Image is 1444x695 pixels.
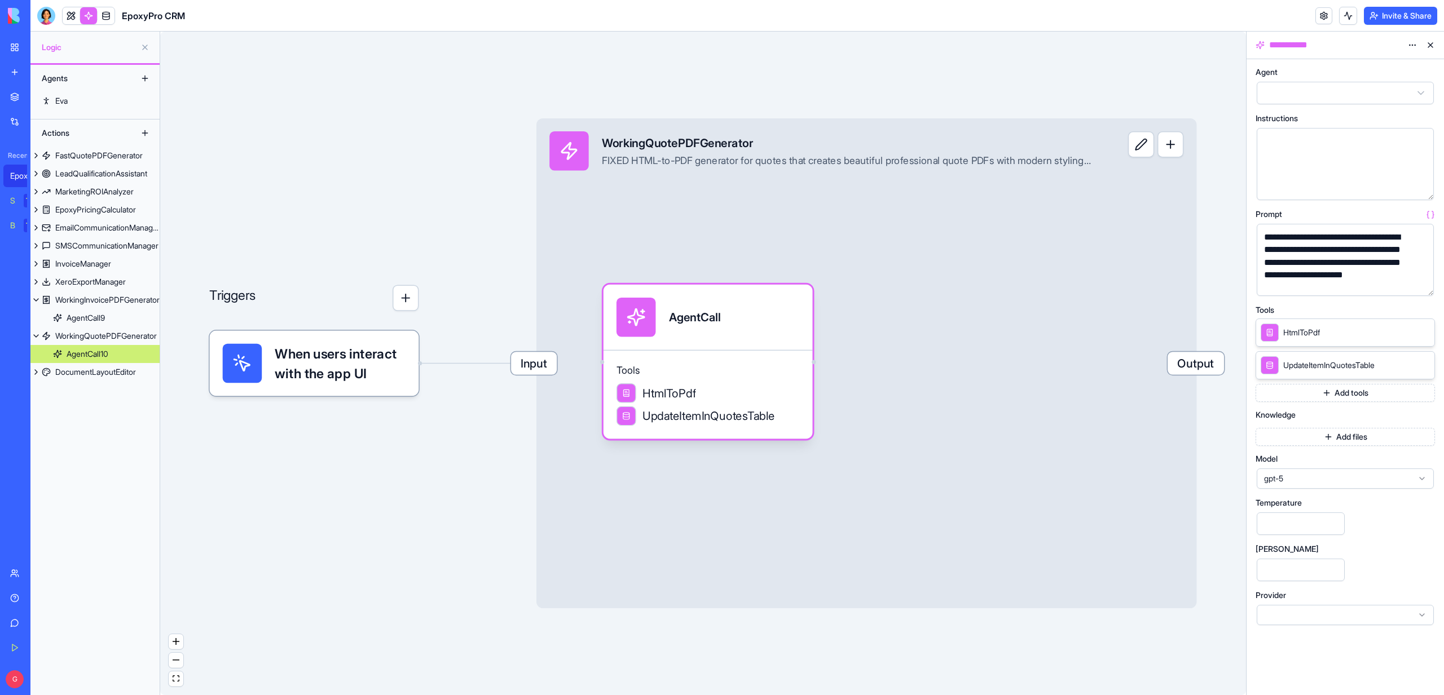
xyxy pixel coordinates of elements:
a: Social Media Content GeneratorTRY [3,189,49,212]
a: LeadQualificationAssistant [30,165,160,183]
div: DocumentLayoutEditor [55,366,136,378]
div: WorkingQuotePDFGenerator [55,330,157,342]
div: Triggers [209,233,419,396]
div: When users interact with the app UI [209,331,419,396]
button: Invite & Share [1364,7,1437,25]
div: InputWorkingQuotePDFGeneratorFIXED HTML-to-PDF generator for quotes that creates beautiful profes... [536,118,1197,608]
div: AgentCall9 [67,312,105,324]
a: MarketingROIAnalyzer [30,183,160,201]
button: Add files [1256,428,1435,446]
div: AgentCall [669,309,720,325]
span: Tools [617,364,800,377]
a: EmailCommunicationManager [30,219,160,237]
a: AgentCall10 [30,345,160,363]
span: HtmlToPdf [1283,327,1320,338]
a: AgentCall9 [30,309,160,327]
div: Actions [36,124,126,142]
a: InvoiceManager [30,255,160,273]
div: Social Media Content Generator [10,195,16,206]
span: gpt-5 [1264,473,1413,484]
div: Banner Studio [10,220,16,231]
span: UpdateItemInQuotesTable [1283,360,1375,371]
a: Banner StudioTRY [3,214,49,237]
span: EpoxyPro CRM [122,9,185,23]
div: WorkingInvoicePDFGenerator [55,294,160,306]
div: InvoiceManager [55,258,111,269]
a: Eva [30,92,160,110]
span: [PERSON_NAME] [1256,545,1319,553]
span: HtmlToPdf [642,385,695,401]
button: fit view [169,671,183,687]
div: AgentCallToolsHtmlToPdfUpdateItemInQuotesTable [604,285,813,439]
span: Temperature [1256,499,1302,507]
button: zoom in [169,634,183,649]
div: Agents [36,69,126,87]
div: SMSCommunicationManager [55,240,159,251]
span: Output [1168,352,1224,375]
span: Recent [3,151,27,160]
span: Provider [1256,591,1286,599]
div: WorkingQuotePDFGenerator [602,135,1092,151]
span: Instructions [1256,114,1298,122]
div: TRY [24,194,42,207]
span: Input [511,352,557,375]
div: FastQuotePDFGenerator [55,150,143,161]
span: Knowledge [1256,411,1296,419]
a: FastQuotePDFGenerator [30,147,160,165]
button: zoom out [169,653,183,668]
button: Add tools [1256,384,1435,402]
a: DocumentLayoutEditor [30,363,160,381]
a: EpoxyPro CRM [3,165,49,187]
div: EpoxyPricingCalculator [55,204,136,215]
div: Eva [55,95,68,107]
div: EpoxyPro CRM [10,170,42,182]
span: Logic [42,42,136,53]
div: EmailCommunicationManager [55,222,160,233]
span: G [6,670,24,688]
div: MarketingROIAnalyzer [55,186,134,197]
span: When users interact with the app UI [275,344,406,383]
span: Tools [1256,306,1274,314]
a: WorkingQuotePDFGenerator [30,327,160,345]
div: FIXED HTML-to-PDF generator for quotes that creates beautiful professional quote PDFs with modern... [602,154,1092,167]
img: logo [8,8,78,24]
a: WorkingInvoicePDFGenerator [30,291,160,309]
div: TRY [24,219,42,232]
a: XeroExportManager [30,273,160,291]
p: Triggers [209,285,256,311]
span: Model [1256,455,1278,463]
a: EpoxyPricingCalculator [30,201,160,219]
a: SMSCommunicationManager [30,237,160,255]
span: UpdateItemInQuotesTable [642,408,775,424]
div: XeroExportManager [55,276,126,287]
div: AgentCall10 [67,348,108,360]
span: Prompt [1256,210,1282,218]
span: Agent [1256,68,1278,76]
div: LeadQualificationAssistant [55,168,147,179]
